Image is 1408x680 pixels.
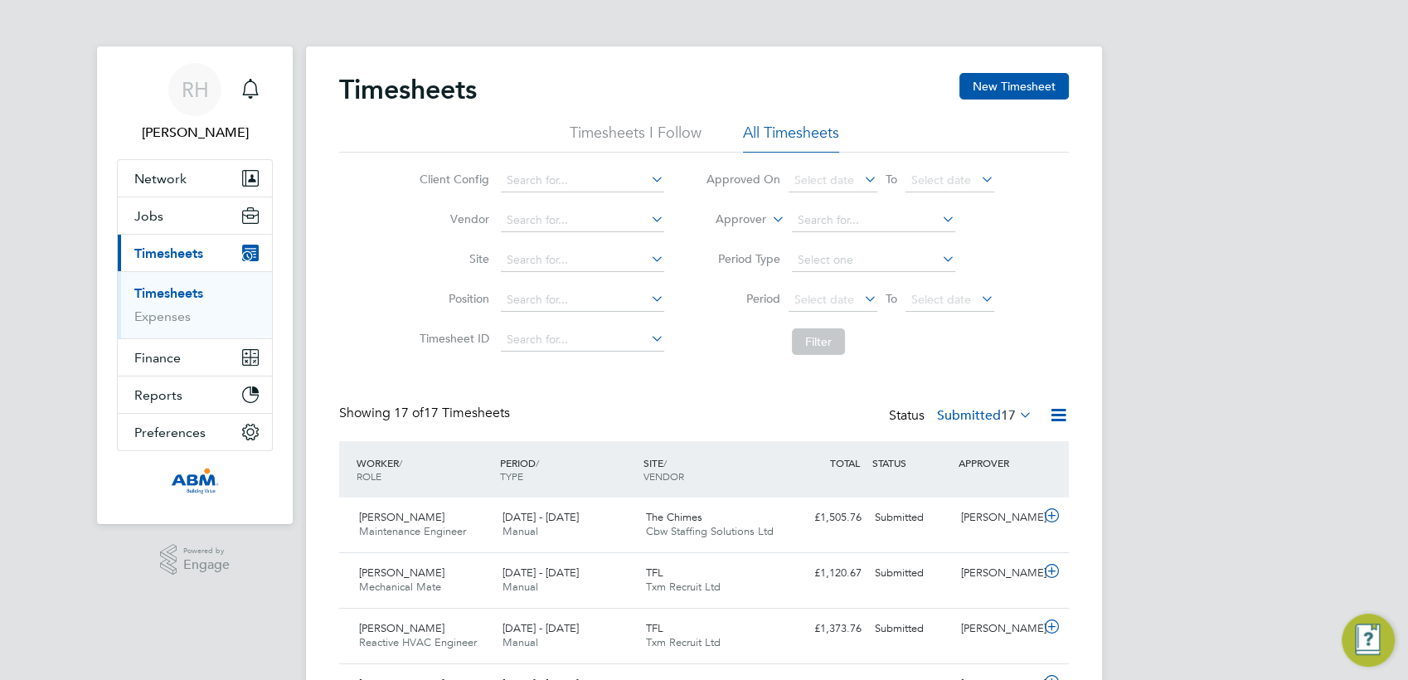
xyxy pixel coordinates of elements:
[359,580,441,594] span: Mechanical Mate
[134,350,181,366] span: Finance
[118,339,272,376] button: Finance
[792,209,955,232] input: Search for...
[503,621,579,635] span: [DATE] - [DATE]
[881,168,902,190] span: To
[134,387,182,403] span: Reports
[794,172,854,187] span: Select date
[339,405,513,422] div: Showing
[646,524,774,538] span: Cbw Staffing Solutions Ltd
[394,405,424,421] span: 17 of
[118,414,272,450] button: Preferences
[954,615,1041,643] div: [PERSON_NAME]
[937,407,1032,424] label: Submitted
[889,405,1036,428] div: Status
[352,448,496,491] div: WORKER
[160,544,231,576] a: Powered byEngage
[339,73,477,106] h2: Timesheets
[501,169,664,192] input: Search for...
[118,376,272,413] button: Reports
[503,524,538,538] span: Manual
[134,208,163,224] span: Jobs
[954,448,1041,478] div: APPROVER
[868,560,954,587] div: Submitted
[782,504,868,532] div: £1,505.76
[399,456,402,469] span: /
[134,171,187,187] span: Network
[118,197,272,234] button: Jobs
[357,469,381,483] span: ROLE
[1001,407,1016,424] span: 17
[118,271,272,338] div: Timesheets
[868,615,954,643] div: Submitted
[501,289,664,312] input: Search for...
[359,524,466,538] span: Maintenance Engineer
[500,469,523,483] span: TYPE
[501,209,664,232] input: Search for...
[503,635,538,649] span: Manual
[646,510,702,524] span: The Chimes
[359,510,444,524] span: [PERSON_NAME]
[639,448,783,491] div: SITE
[868,504,954,532] div: Submitted
[415,291,489,306] label: Position
[954,560,1041,587] div: [PERSON_NAME]
[792,249,955,272] input: Select one
[706,291,780,306] label: Period
[134,425,206,440] span: Preferences
[134,308,191,324] a: Expenses
[118,160,272,197] button: Network
[171,468,219,494] img: abm-technical-logo-retina.png
[183,544,230,558] span: Powered by
[794,292,854,307] span: Select date
[496,448,639,491] div: PERIOD
[501,328,664,352] input: Search for...
[954,504,1041,532] div: [PERSON_NAME]
[646,621,663,635] span: TFL
[117,63,273,143] a: RH[PERSON_NAME]
[692,211,766,228] label: Approver
[881,288,902,309] span: To
[706,172,780,187] label: Approved On
[911,172,971,187] span: Select date
[182,79,209,100] span: RH
[782,560,868,587] div: £1,120.67
[359,621,444,635] span: [PERSON_NAME]
[830,456,860,469] span: TOTAL
[536,456,539,469] span: /
[706,251,780,266] label: Period Type
[646,566,663,580] span: TFL
[570,123,702,153] li: Timesheets I Follow
[117,468,273,494] a: Go to home page
[134,285,203,301] a: Timesheets
[663,456,667,469] span: /
[97,46,293,524] nav: Main navigation
[359,635,477,649] span: Reactive HVAC Engineer
[117,123,273,143] span: Rea Hill
[415,251,489,266] label: Site
[501,249,664,272] input: Search for...
[415,172,489,187] label: Client Config
[503,580,538,594] span: Manual
[503,510,579,524] span: [DATE] - [DATE]
[183,558,230,572] span: Engage
[1342,614,1395,667] button: Engage Resource Center
[868,448,954,478] div: STATUS
[415,331,489,346] label: Timesheet ID
[118,235,272,271] button: Timesheets
[743,123,839,153] li: All Timesheets
[959,73,1069,100] button: New Timesheet
[503,566,579,580] span: [DATE] - [DATE]
[359,566,444,580] span: [PERSON_NAME]
[134,245,203,261] span: Timesheets
[643,469,684,483] span: VENDOR
[646,635,721,649] span: Txm Recruit Ltd
[792,328,845,355] button: Filter
[394,405,510,421] span: 17 Timesheets
[415,211,489,226] label: Vendor
[911,292,971,307] span: Select date
[646,580,721,594] span: Txm Recruit Ltd
[782,615,868,643] div: £1,373.76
